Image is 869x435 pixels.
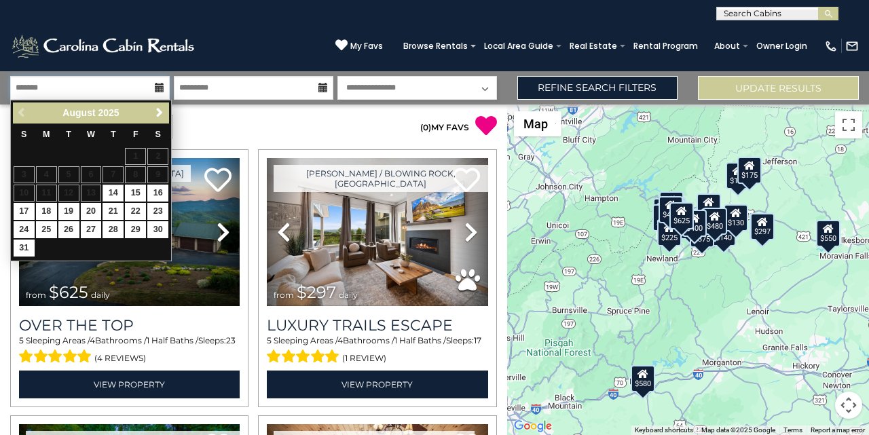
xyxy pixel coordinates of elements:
div: Sleeping Areas / Bathrooms / Sleeps: [19,335,240,367]
div: $297 [751,213,775,240]
span: daily [339,290,358,300]
img: Google [511,417,555,435]
div: $375 [690,220,715,247]
div: $400 [683,209,707,236]
a: Report a map error [811,426,865,434]
span: 2025 [98,107,119,118]
img: White-1-2.png [10,33,198,60]
img: phone-regular-white.png [824,39,838,53]
span: from [26,290,46,300]
span: (1 review) [342,349,386,367]
a: Terms [783,426,802,434]
a: 21 [103,203,124,220]
a: 22 [125,203,146,220]
a: 31 [14,240,35,257]
div: Sleeping Areas / Bathrooms / Sleeps: [267,335,487,367]
a: 17 [14,203,35,220]
span: (4 reviews) [94,349,146,367]
span: 23 [226,335,236,345]
a: Owner Login [750,37,814,56]
div: $125 [659,191,684,218]
a: 23 [147,203,168,220]
button: Map camera controls [835,392,862,419]
span: 4 [337,335,343,345]
a: View Property [267,371,487,398]
button: Update Results [698,76,859,100]
span: Thursday [111,130,116,139]
span: 17 [474,335,481,345]
a: My Favs [335,39,383,53]
div: $550 [816,219,840,246]
div: $230 [653,204,678,231]
span: Map data ©2025 Google [701,426,775,434]
a: 24 [14,221,35,238]
span: Sunday [21,130,26,139]
a: Open this area in Google Maps (opens a new window) [511,417,555,435]
div: $140 [711,219,736,246]
a: Real Estate [563,37,624,56]
span: 1 Half Baths / [147,335,198,345]
span: Next [154,107,165,118]
span: daily [91,290,110,300]
button: Change map style [514,111,561,136]
a: Refine Search Filters [517,76,678,100]
span: 0 [423,122,428,132]
span: 1 Half Baths / [394,335,446,345]
a: 16 [147,185,168,202]
a: 29 [125,221,146,238]
a: 15 [125,185,146,202]
a: Local Area Guide [477,37,560,56]
span: 4 [90,335,95,345]
span: Saturday [155,130,161,139]
span: $297 [297,282,336,302]
a: 25 [36,221,57,238]
button: Keyboard shortcuts [635,425,693,435]
div: $349 [697,193,721,221]
span: ( ) [420,122,431,132]
span: Tuesday [66,130,71,139]
div: $480 [703,207,727,234]
a: Browse Rentals [396,37,475,56]
img: thumbnail_168695581.jpeg [267,158,487,306]
a: Rental Program [627,37,705,56]
span: 5 [19,335,24,345]
span: from [274,290,294,300]
a: 14 [103,185,124,202]
div: $130 [724,204,748,231]
div: $580 [631,364,656,392]
span: Monday [43,130,50,139]
a: (0)MY FAVS [420,122,469,132]
a: [PERSON_NAME] / Blowing Rock, [GEOGRAPHIC_DATA] [274,165,487,192]
span: Wednesday [87,130,95,139]
a: About [707,37,747,56]
a: 19 [58,203,79,220]
div: $425 [659,195,683,223]
div: $175 [726,162,750,189]
a: 26 [58,221,79,238]
span: My Favs [350,40,383,52]
span: Map [523,117,548,131]
div: $625 [669,202,694,229]
span: $625 [49,282,88,302]
a: 27 [81,221,102,238]
span: August [62,107,95,118]
a: Luxury Trails Escape [267,316,487,335]
a: Next [151,105,168,121]
a: 20 [81,203,102,220]
span: Friday [133,130,138,139]
a: 18 [36,203,57,220]
a: Over The Top [19,316,240,335]
a: 30 [147,221,168,238]
a: View Property [19,371,240,398]
img: mail-regular-white.png [845,39,859,53]
div: $225 [658,219,682,246]
span: 5 [267,335,272,345]
a: 28 [103,221,124,238]
div: $175 [737,156,762,183]
button: Toggle fullscreen view [835,111,862,138]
